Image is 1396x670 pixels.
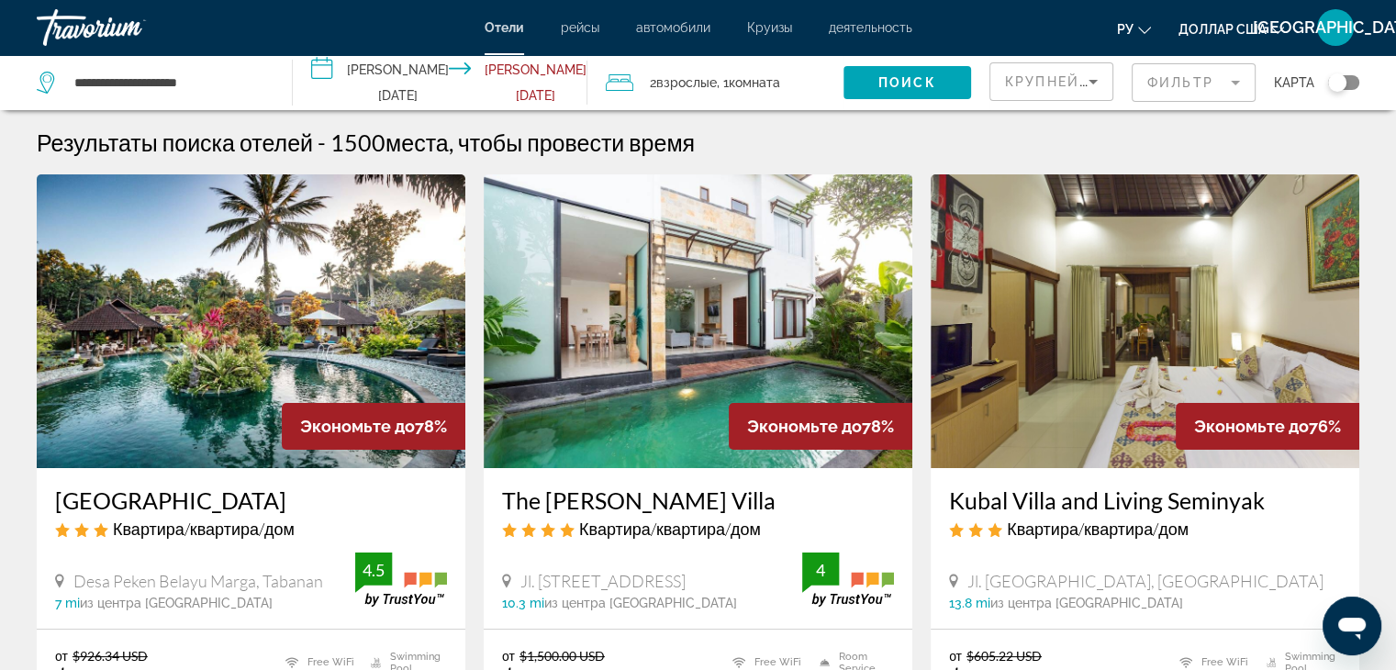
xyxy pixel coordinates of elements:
span: Квартира/квартира/дом [1007,519,1189,539]
span: Взрослые [656,75,717,90]
a: автомобили [636,20,710,35]
div: 4 star Apartment [502,519,894,539]
span: Экономьте до [1194,417,1309,436]
font: ру [1117,22,1134,37]
div: 4.5 [355,559,392,581]
button: Меню пользователя [1312,8,1359,47]
span: Jl. [GEOGRAPHIC_DATA], [GEOGRAPHIC_DATA] [967,571,1323,591]
span: , 1 [717,70,780,95]
iframe: Кнопка запуска окна обмена сообщениями [1323,597,1381,655]
span: из центра [GEOGRAPHIC_DATA] [80,596,273,610]
button: Filter [1132,62,1256,103]
button: Check-in date: Jan 13, 2026 Check-out date: Jan 19, 2026 [293,55,587,110]
button: Изменить валюту [1178,16,1284,42]
div: 3 star Apartment [55,519,447,539]
div: 4 [802,559,839,581]
span: Квартира/квартира/дом [579,519,761,539]
span: Крупнейшие сбережения [1005,74,1228,89]
button: Поиск [843,66,971,99]
a: Травориум [37,4,220,51]
a: Круизы [747,20,792,35]
h1: Результаты поиска отелей [37,128,313,156]
span: Desa Peken Belayu Marga, Tabanan [73,571,323,591]
font: доллар США [1178,22,1267,37]
button: Изменить язык [1117,16,1151,42]
span: карта [1274,70,1314,95]
h2: 1500 [330,128,695,156]
span: Jl. [STREET_ADDRESS] [520,571,686,591]
span: места, чтобы провести время [385,128,695,156]
del: $605.22 USD [966,648,1042,664]
span: - [318,128,326,156]
a: The [PERSON_NAME] Villa [502,486,894,514]
button: Travelers: 2 adults, 0 children [587,55,843,110]
img: Hotel image [484,174,912,468]
a: рейсы [561,20,599,35]
a: Kubal Villa and Living Seminyak [949,486,1341,514]
div: 78% [729,403,912,450]
img: trustyou-badge.svg [355,553,447,607]
span: от [502,648,515,664]
a: Отели [485,20,524,35]
div: 3 star Apartment [949,519,1341,539]
span: от [949,648,962,664]
del: $926.34 USD [73,648,148,664]
span: из центра [GEOGRAPHIC_DATA] [544,596,737,610]
div: 76% [1176,403,1359,450]
span: Экономьте до [300,417,415,436]
span: 7 mi [55,596,80,610]
div: 78% [282,403,465,450]
del: $1,500.00 USD [519,648,605,664]
mat-select: Sort by [1005,71,1098,93]
img: Hotel image [931,174,1359,468]
img: trustyou-badge.svg [802,553,894,607]
img: Hotel image [37,174,465,468]
span: Поиск [878,75,936,90]
span: 2 [650,70,717,95]
span: от [55,648,68,664]
button: Toggle map [1314,74,1359,91]
span: Комната [729,75,780,90]
span: Экономьте до [747,417,862,436]
span: Квартира/квартира/дом [113,519,295,539]
a: [GEOGRAPHIC_DATA] [55,486,447,514]
span: из центра [GEOGRAPHIC_DATA] [990,596,1183,610]
span: 13.8 mi [949,596,990,610]
span: 10.3 mi [502,596,544,610]
a: деятельность [829,20,912,35]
